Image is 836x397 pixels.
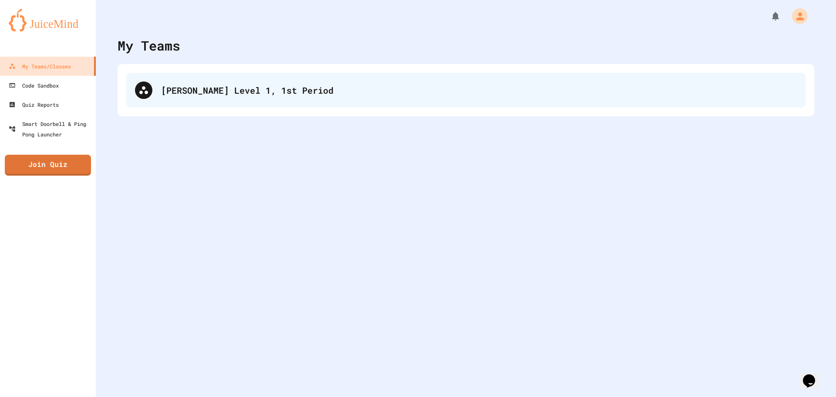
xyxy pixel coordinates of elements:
div: My Notifications [754,9,783,24]
div: Smart Doorbell & Ping Pong Launcher [9,119,92,139]
div: Quiz Reports [9,99,59,110]
a: Join Quiz [5,155,91,176]
div: [PERSON_NAME] Level 1, 1st Period [126,73,806,108]
div: My Teams [118,36,180,55]
div: Code Sandbox [9,80,59,91]
iframe: chat widget [799,362,827,388]
div: My Account [783,6,810,26]
img: logo-orange.svg [9,9,87,31]
div: My Teams/Classes [9,61,71,71]
div: [PERSON_NAME] Level 1, 1st Period [161,84,797,97]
